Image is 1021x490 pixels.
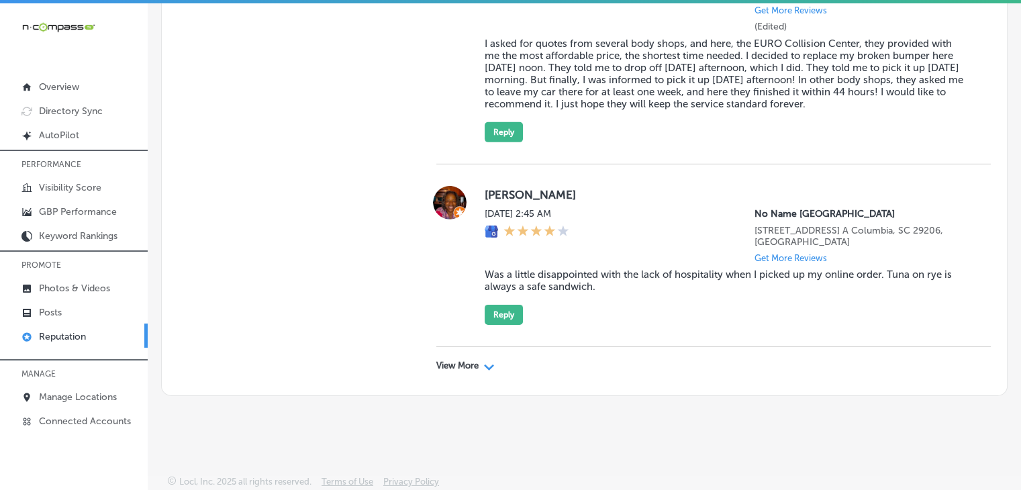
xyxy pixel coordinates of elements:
[134,78,144,89] img: tab_keywords_by_traffic_grey.svg
[39,307,62,318] p: Posts
[35,35,148,46] div: Domain: [DOMAIN_NAME]
[36,78,47,89] img: tab_domain_overview_orange.svg
[39,391,117,403] p: Manage Locations
[51,79,120,88] div: Domain Overview
[485,122,523,142] button: Reply
[39,331,86,342] p: Reputation
[485,208,569,219] label: [DATE] 2:45 AM
[436,360,479,371] p: View More
[39,182,101,193] p: Visibility Score
[485,305,523,325] button: Reply
[39,206,117,217] p: GBP Performance
[39,283,110,294] p: Photos & Videos
[39,415,131,427] p: Connected Accounts
[755,253,827,263] p: Get More Reviews
[38,21,66,32] div: v 4.0.25
[485,188,969,201] label: [PERSON_NAME]
[755,225,969,248] p: 4712 Forest Dr Ste. A
[39,105,103,117] p: Directory Sync
[21,35,32,46] img: website_grey.svg
[503,225,569,240] div: 4 Stars
[755,21,787,32] label: (Edited)
[21,21,32,32] img: logo_orange.svg
[485,38,969,110] blockquote: I asked for quotes from several body shops, and here, the EURO Collision Center, they provided wi...
[39,230,117,242] p: Keyword Rankings
[755,5,827,15] p: Get More Reviews
[21,21,95,34] img: 660ab0bf-5cc7-4cb8-ba1c-48b5ae0f18e60NCTV_CLogo_TV_Black_-500x88.png
[39,130,79,141] p: AutoPilot
[179,477,311,487] p: Locl, Inc. 2025 all rights reserved.
[148,79,226,88] div: Keywords by Traffic
[755,208,969,219] p: No Name Deli Forest Drive
[485,268,969,293] blockquote: Was a little disappointed with the lack of hospitality when I picked up my online order. Tuna on ...
[39,81,79,93] p: Overview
